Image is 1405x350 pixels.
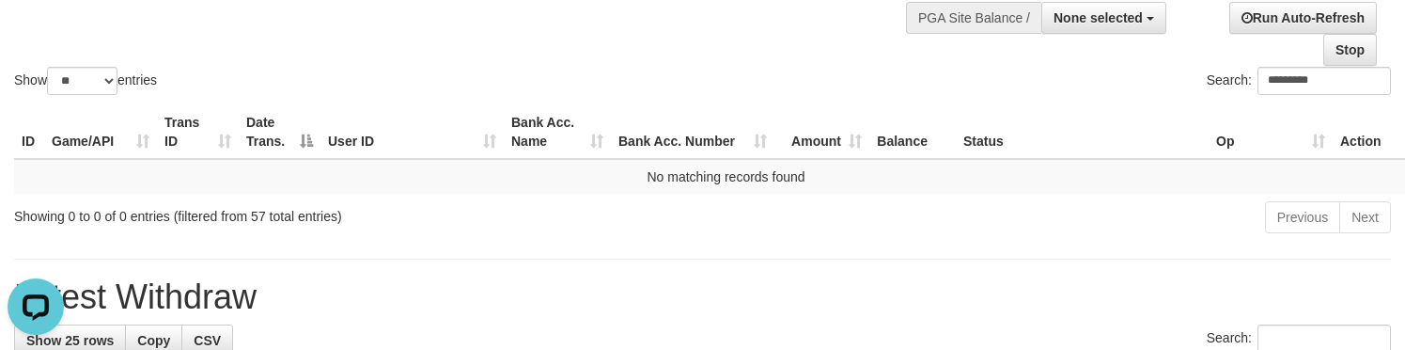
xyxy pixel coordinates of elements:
th: Game/API: activate to sort column ascending [44,105,157,159]
button: None selected [1041,2,1166,34]
th: Bank Acc. Number: activate to sort column ascending [611,105,774,159]
span: CSV [194,333,221,348]
th: User ID: activate to sort column ascending [320,105,504,159]
th: Status [956,105,1209,159]
div: PGA Site Balance / [906,2,1041,34]
span: Copy [137,333,170,348]
label: Show entries [14,67,157,95]
button: Open LiveChat chat widget [8,8,64,64]
h1: Latest Withdraw [14,278,1391,316]
label: Search: [1207,67,1391,95]
a: Run Auto-Refresh [1229,2,1377,34]
a: Next [1339,201,1391,233]
th: ID [14,105,44,159]
a: Stop [1323,34,1377,66]
input: Search: [1257,67,1391,95]
th: Trans ID: activate to sort column ascending [157,105,239,159]
th: Balance [869,105,956,159]
span: None selected [1054,10,1143,25]
div: Showing 0 to 0 of 0 entries (filtered from 57 total entries) [14,199,571,226]
a: Previous [1265,201,1340,233]
th: Date Trans.: activate to sort column descending [239,105,320,159]
th: Op: activate to sort column ascending [1209,105,1333,159]
select: Showentries [47,67,117,95]
th: Amount: activate to sort column ascending [774,105,869,159]
th: Bank Acc. Name: activate to sort column ascending [504,105,611,159]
